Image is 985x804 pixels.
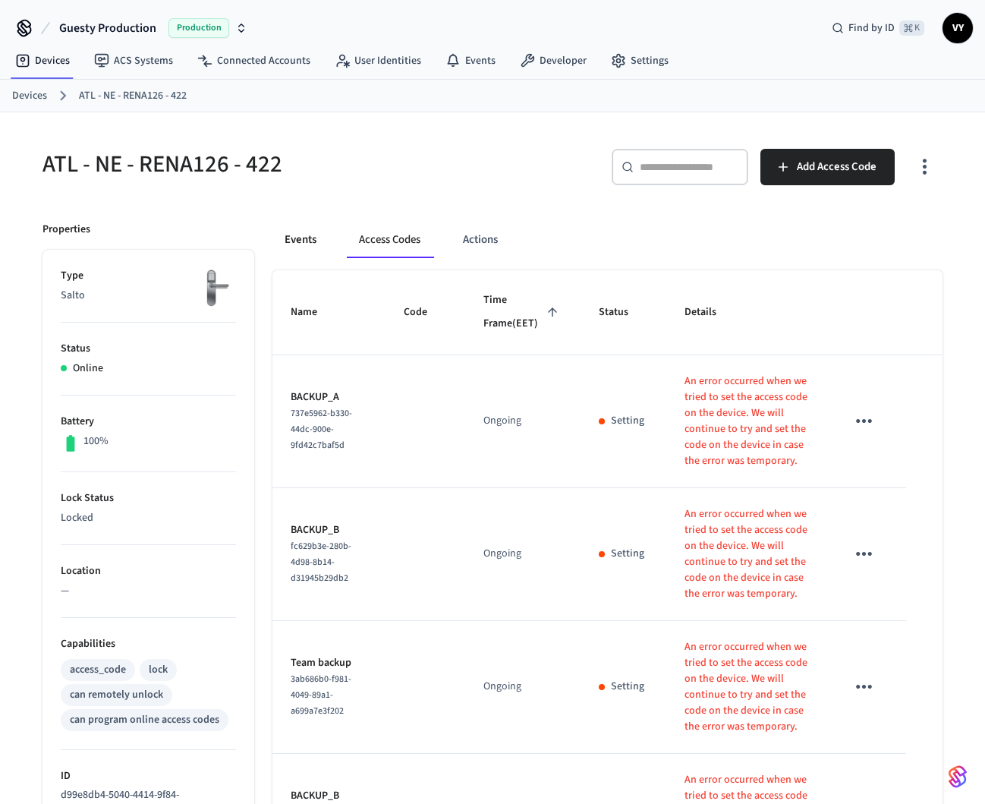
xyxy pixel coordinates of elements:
[70,712,219,728] div: can program online access codes
[465,355,581,488] td: Ongoing
[684,639,810,735] p: An error occurred when we tried to set the access code on the device. We will continue to try and...
[61,583,236,599] p: —
[61,490,236,506] p: Lock Status
[42,222,90,238] p: Properties
[465,488,581,621] td: Ongoing
[61,510,236,526] p: Locked
[272,222,329,258] button: Events
[684,506,810,602] p: An error occurred when we tried to set the access code on the device. We will continue to try and...
[83,434,109,449] p: 100%
[61,768,236,784] p: ID
[73,361,103,377] p: Online
[291,655,367,671] p: Team backup
[42,149,483,180] h5: ATL - NE - RENA126 - 422
[465,621,581,754] td: Ongoing
[599,47,681,74] a: Settings
[760,149,895,185] button: Add Access Code
[323,47,433,74] a: User Identities
[684,301,736,324] span: Details
[611,679,644,695] p: Setting
[291,389,367,405] p: BACKUP_A
[168,18,229,38] span: Production
[291,407,352,452] span: 737e5962-b330-44dc-900e-9fd42c7baf5d
[848,20,895,36] span: Find by ID
[291,301,337,324] span: Name
[508,47,599,74] a: Developer
[291,522,367,538] p: BACKUP_B
[949,765,967,789] img: SeamLogoGradient.69752ec5.svg
[820,14,936,42] div: Find by ID⌘ K
[59,19,156,37] span: Guesty Production
[61,268,236,284] p: Type
[433,47,508,74] a: Events
[70,687,163,703] div: can remotely unlock
[82,47,185,74] a: ACS Systems
[61,636,236,652] p: Capabilities
[483,288,562,336] span: Time Frame(EET)
[797,157,876,177] span: Add Access Code
[291,540,351,585] span: fc629b3e-280b-4d98-8b14-d31945b29db2
[149,662,168,678] div: lock
[3,47,82,74] a: Devices
[943,13,973,43] button: VY
[198,268,236,308] img: salto_escutcheon_pin
[61,414,236,430] p: Battery
[291,788,367,804] p: BACKUP_B
[404,301,447,324] span: Code
[899,20,924,36] span: ⌘ K
[61,288,236,304] p: Salto
[599,301,648,324] span: Status
[61,563,236,579] p: Location
[611,413,644,429] p: Setting
[61,341,236,357] p: Status
[611,546,644,562] p: Setting
[944,14,971,42] span: VY
[12,88,47,104] a: Devices
[451,222,510,258] button: Actions
[79,88,187,104] a: ATL - NE - RENA126 - 422
[70,662,126,678] div: access_code
[272,222,943,258] div: ant example
[347,222,433,258] button: Access Codes
[684,374,810,469] p: An error occurred when we tried to set the access code on the device. We will continue to try and...
[185,47,323,74] a: Connected Accounts
[291,673,351,717] span: 3ab686b0-f981-4049-89a1-a699a7e3f202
